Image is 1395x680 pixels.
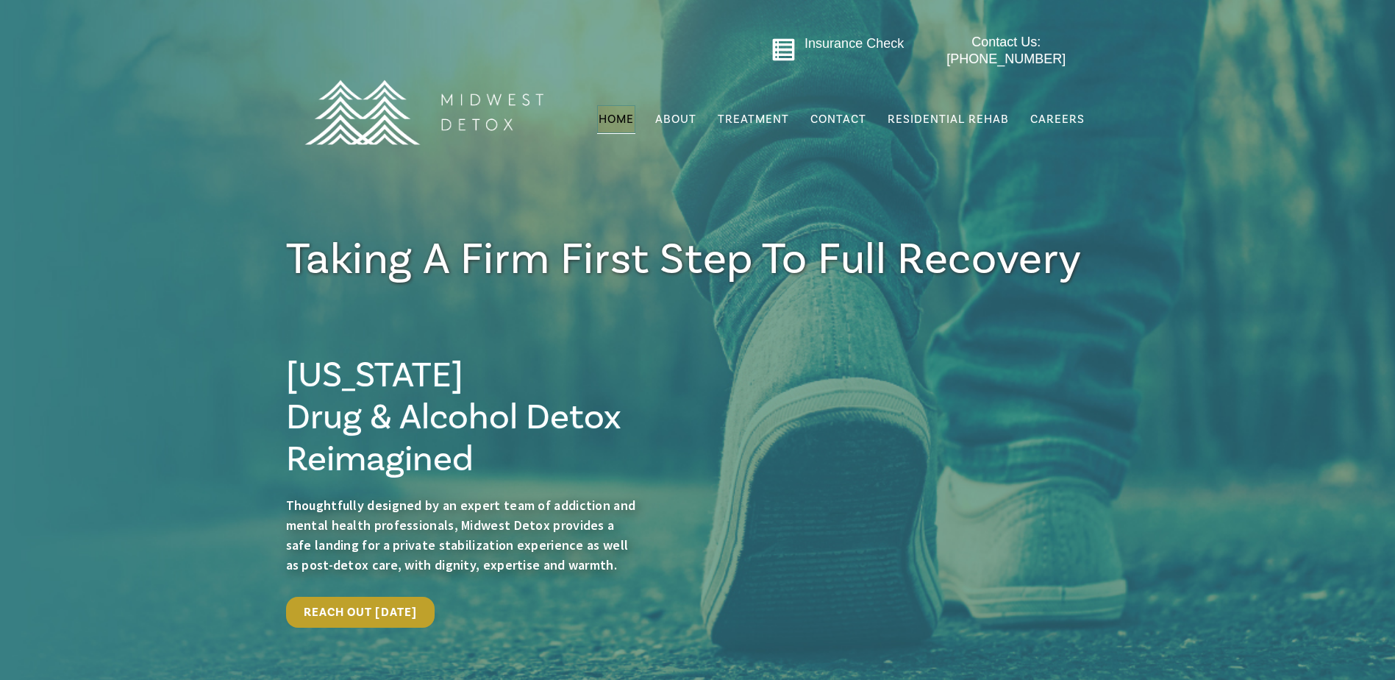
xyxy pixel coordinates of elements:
[286,597,435,628] a: Reach Out [DATE]
[286,497,636,573] span: Thoughtfully designed by an expert team of addiction and mental health professionals, Midwest Det...
[804,36,904,51] a: Insurance Check
[1029,105,1086,133] a: Careers
[809,105,868,133] a: Contact
[716,105,791,133] a: Treatment
[918,34,1095,68] a: Contact Us: [PHONE_NUMBER]
[286,231,1082,288] span: Taking a firm First Step To full Recovery
[655,113,696,125] span: About
[295,48,552,177] img: MD Logo Horitzontal white-01 (1) (1)
[771,38,796,67] a: Go to midwestdetox.com/message-form-page/
[1030,112,1085,127] span: Careers
[304,605,418,620] span: Reach Out [DATE]
[718,113,789,125] span: Treatment
[810,113,866,125] span: Contact
[597,105,635,133] a: Home
[888,112,1009,127] span: Residential Rehab
[286,353,621,482] span: [US_STATE] Drug & Alcohol Detox Reimagined
[654,105,698,133] a: About
[886,105,1010,133] a: Residential Rehab
[599,112,634,127] span: Home
[946,35,1066,66] span: Contact Us: [PHONE_NUMBER]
